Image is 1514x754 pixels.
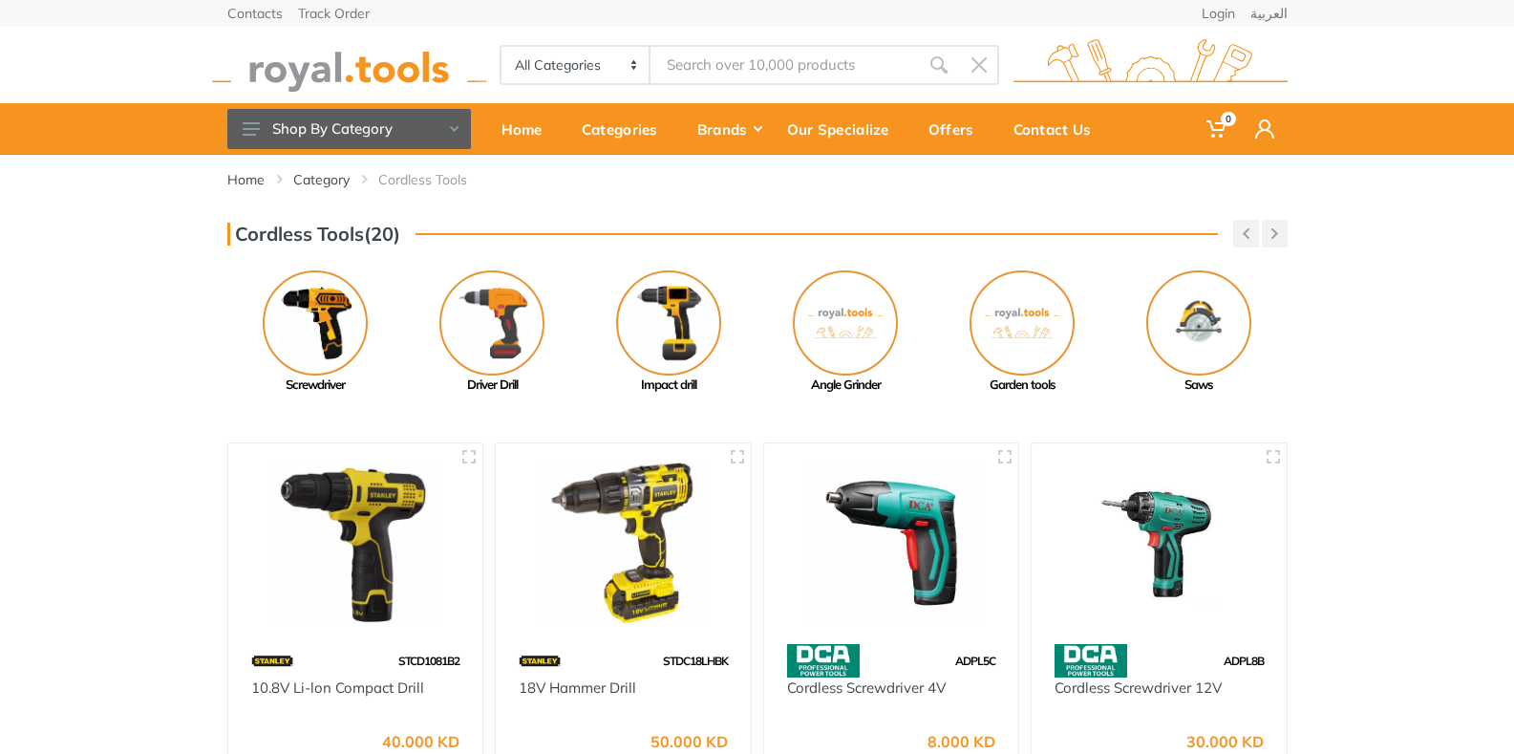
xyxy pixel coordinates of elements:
div: 50.000 KD [650,734,728,749]
div: Saws [1111,376,1288,395]
a: Garden tools [934,270,1111,395]
img: Royal - Driver Drill [439,270,544,376]
div: 40.000 KD [382,734,459,749]
a: Impact drill [581,270,757,395]
a: Category [293,170,350,189]
img: No Image [970,270,1075,376]
div: Contact Us [1000,109,1118,149]
div: 8.000 KD [928,734,995,749]
a: 10.8V Li-lon Compact Drill [251,679,424,697]
a: Cordless Screwdriver 4V [787,679,946,697]
a: Offers [915,103,1000,155]
img: Royal Tools - 18V Hammer Drill [513,461,734,626]
span: ADPL5C [955,654,995,668]
span: STDC18LHBK [663,654,728,668]
img: Royal Tools - Cordless Screwdriver 4V [781,461,1002,626]
img: Royal Tools - Cordless Screwdriver 12V [1049,461,1269,626]
div: Driver Drill [404,376,581,395]
img: Royal - Saws [1146,270,1251,376]
a: Categories [568,103,684,155]
img: royal.tools Logo [1013,39,1288,92]
div: Impact drill [581,376,757,395]
a: Saws [1111,270,1288,395]
div: Offers [915,109,1000,149]
img: 15.webp [251,644,293,678]
a: Home [227,170,265,189]
img: Royal Tools - 10.8V Li-lon Compact Drill [245,461,466,626]
a: Screwdriver [227,270,404,395]
a: Driver Drill [404,270,581,395]
a: Login [1202,7,1235,20]
div: Categories [568,109,684,149]
img: royal.tools Logo [212,39,486,92]
li: Cordless Tools [378,170,496,189]
div: Angle Grinder [757,376,934,395]
input: Site search [650,45,918,85]
div: Home [488,109,568,149]
a: Angle Grinder [757,270,934,395]
a: Our Specialize [774,103,915,155]
a: Contacts [227,7,283,20]
span: STCD1081B2 [398,654,459,668]
a: 0 [1193,103,1242,155]
a: Home [488,103,568,155]
span: 0 [1221,112,1236,126]
img: No Image [793,270,898,376]
a: Cordless Screwdriver 12V [1055,679,1222,697]
img: Royal - Impact drill [616,270,721,376]
div: Screwdriver [227,376,404,395]
img: Royal - Screwdriver [263,270,368,376]
h3: Cordless Tools(20) [227,223,400,246]
button: Shop By Category [227,109,471,149]
img: 58.webp [787,644,860,678]
span: ADPL8B [1224,654,1264,668]
div: 30.000 KD [1186,734,1264,749]
a: Contact Us [1000,103,1118,155]
div: Brands [684,109,774,149]
a: العربية [1250,7,1288,20]
nav: breadcrumb [227,170,1288,189]
img: 15.webp [519,644,561,678]
div: Garden tools [934,376,1111,395]
img: 58.webp [1055,644,1127,678]
div: Our Specialize [774,109,915,149]
a: Track Order [298,7,370,20]
a: 18V Hammer Drill [519,679,636,697]
select: Category [501,47,651,83]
